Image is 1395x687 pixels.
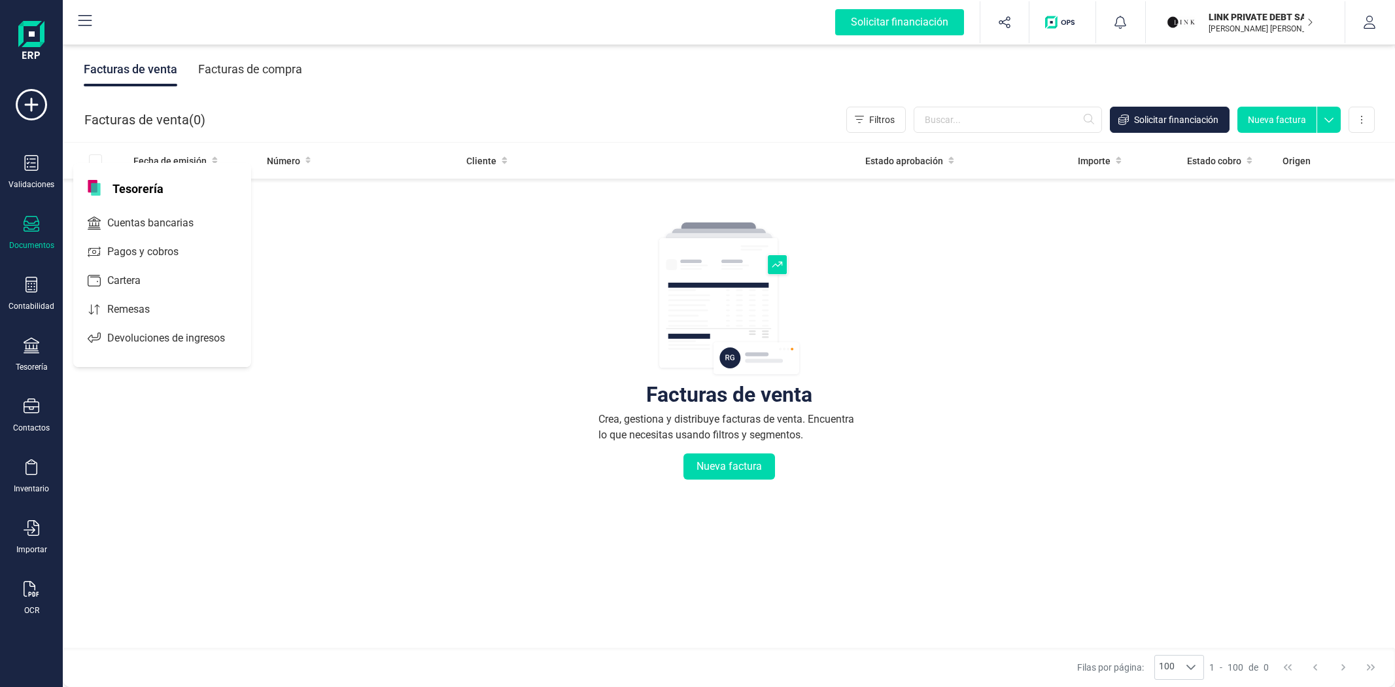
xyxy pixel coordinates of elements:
div: Facturas de compra [198,52,302,86]
div: Documentos [9,240,54,251]
div: Importar [16,544,47,555]
div: Filas por página: [1077,655,1204,680]
p: [PERSON_NAME] [PERSON_NAME] [1209,24,1313,34]
span: Pagos y cobros [102,244,202,260]
div: Facturas de venta [84,52,177,86]
span: Solicitar financiación [1134,113,1218,126]
span: Importe [1078,154,1111,167]
img: Logo de OPS [1045,16,1080,29]
span: Estado aprobación [865,154,943,167]
span: Estado cobro [1187,154,1241,167]
span: Filtros [869,113,895,126]
img: Logo Finanedi [18,21,44,63]
div: Solicitar financiación [835,9,964,35]
span: Cartera [102,273,164,289]
button: Solicitar financiación [1110,107,1230,133]
div: Facturas de venta ( ) [84,107,205,133]
button: Next Page [1331,655,1356,680]
span: 100 [1155,656,1179,679]
p: LINK PRIVATE DEBT SA [1209,10,1313,24]
button: Previous Page [1303,655,1328,680]
span: de [1249,661,1258,674]
span: 0 [194,111,201,129]
button: Nueva factura [683,453,775,480]
span: 1 [1209,661,1214,674]
button: First Page [1275,655,1300,680]
button: Nueva factura [1237,107,1317,133]
span: Remesas [102,302,173,317]
button: Filtros [846,107,906,133]
span: 100 [1228,661,1243,674]
span: Origen [1283,154,1311,167]
div: Contactos [13,423,50,433]
button: Logo de OPS [1037,1,1088,43]
img: img-empty-table.svg [657,220,801,378]
button: Solicitar financiación [819,1,980,43]
div: Contabilidad [9,301,54,311]
button: LILINK PRIVATE DEBT SA[PERSON_NAME] [PERSON_NAME] [1162,1,1329,43]
div: Inventario [14,484,49,494]
div: Validaciones [9,179,54,190]
div: Tesorería [16,362,48,372]
span: Tesorería [105,180,171,196]
input: Buscar... [914,107,1102,133]
span: 0 [1264,661,1269,674]
span: Fecha de emisión [133,154,207,167]
div: OCR [24,605,39,616]
span: Cliente [466,154,496,167]
button: Last Page [1358,655,1383,680]
div: - [1209,661,1269,674]
span: Devoluciones de ingresos [102,330,249,346]
div: Crea, gestiona y distribuye facturas de venta. Encuentra lo que necesitas usando filtros y segmen... [598,412,860,443]
div: Facturas de venta [646,388,812,401]
span: Número [267,154,300,167]
span: Cuentas bancarias [102,215,217,231]
img: LI [1167,8,1196,37]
